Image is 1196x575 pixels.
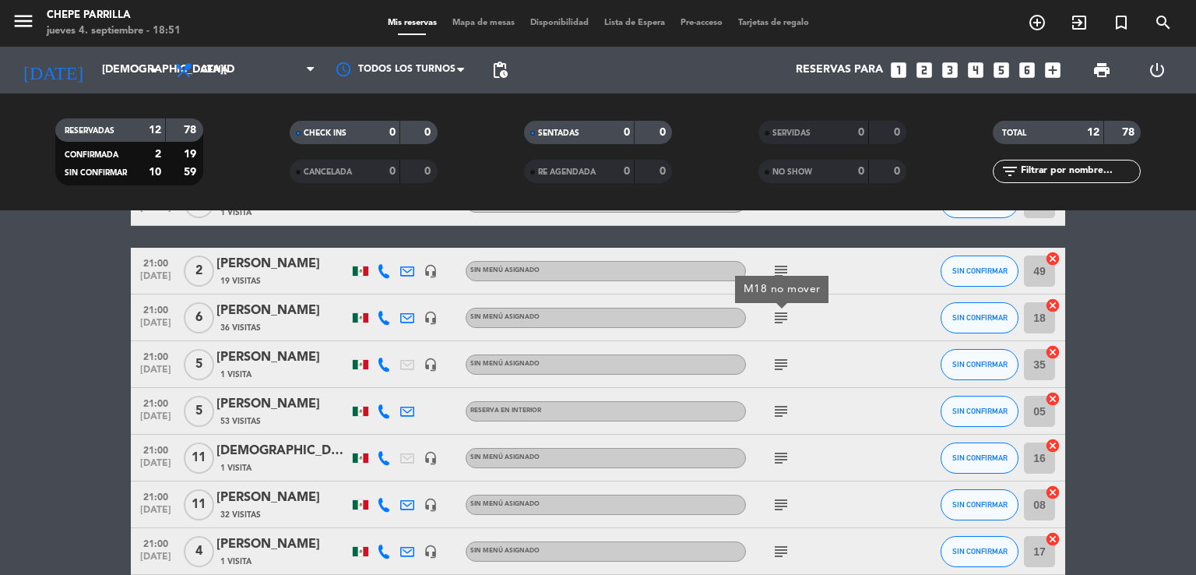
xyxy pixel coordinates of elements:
[136,440,175,458] span: 21:00
[12,9,35,38] button: menu
[941,489,1018,520] button: SIN CONFIRMAR
[772,355,790,374] i: subject
[136,552,175,570] span: [DATE]
[470,548,540,554] span: Sin menú asignado
[744,281,821,298] div: M18 no mover
[184,167,199,178] strong: 59
[389,166,396,177] strong: 0
[1045,298,1061,313] i: cancel
[940,60,960,80] i: looks_3
[136,271,175,289] span: [DATE]
[149,167,161,178] strong: 10
[424,264,438,278] i: headset_mic
[155,149,161,160] strong: 2
[12,9,35,33] i: menu
[1019,163,1140,180] input: Filtrar por nombre...
[136,347,175,365] span: 21:00
[220,415,261,428] span: 53 Visitas
[894,166,903,177] strong: 0
[136,253,175,271] span: 21:00
[136,487,175,505] span: 21:00
[216,394,349,414] div: [PERSON_NAME]
[1001,162,1019,181] i: filter_list
[952,453,1008,462] span: SIN CONFIRMAR
[136,411,175,429] span: [DATE]
[136,393,175,411] span: 21:00
[1045,344,1061,360] i: cancel
[424,498,438,512] i: headset_mic
[660,127,669,138] strong: 0
[47,8,181,23] div: Chepe Parrilla
[220,322,261,334] span: 36 Visitas
[888,60,909,80] i: looks_one
[538,168,596,176] span: RE AGENDADA
[220,556,252,568] span: 1 Visita
[1045,531,1061,547] i: cancel
[184,396,214,427] span: 5
[184,125,199,136] strong: 78
[136,458,175,476] span: [DATE]
[538,129,579,137] span: SENTADAS
[1112,13,1131,32] i: turned_in_not
[952,313,1008,322] span: SIN CONFIRMAR
[136,318,175,336] span: [DATE]
[201,65,228,76] span: Cena
[12,53,94,87] i: [DATE]
[470,314,540,320] span: Sin menú asignado
[796,64,883,76] span: Reservas para
[772,402,790,421] i: subject
[149,125,161,136] strong: 12
[184,443,214,474] span: 11
[424,166,434,177] strong: 0
[941,302,1018,333] button: SIN CONFIRMAR
[1045,438,1061,453] i: cancel
[470,361,540,367] span: Sin menú asignado
[470,501,540,507] span: Sin menú asignado
[445,19,522,27] span: Mapa de mesas
[1045,251,1061,266] i: cancel
[941,443,1018,474] button: SIN CONFIRMAR
[1087,127,1099,138] strong: 12
[952,360,1008,369] span: SIN CONFIRMAR
[184,349,214,380] span: 5
[772,168,812,176] span: NO SHOW
[1045,391,1061,407] i: cancel
[1058,9,1100,36] span: WALK IN
[470,454,540,460] span: Sin menú asignado
[470,407,541,414] span: RESERVA EN INTERIOR
[216,488,349,508] div: [PERSON_NAME]
[216,441,349,461] div: [DEMOGRAPHIC_DATA][PERSON_NAME]
[522,19,596,27] span: Disponibilidad
[914,60,934,80] i: looks_two
[1016,9,1058,36] span: RESERVAR MESA
[858,166,864,177] strong: 0
[304,168,352,176] span: CANCELADA
[136,534,175,552] span: 21:00
[772,542,790,561] i: subject
[145,61,164,79] i: arrow_drop_down
[1142,9,1184,36] span: BUSCAR
[216,301,349,321] div: [PERSON_NAME]
[424,545,438,559] i: headset_mic
[1100,9,1142,36] span: Reserva especial
[772,449,790,467] i: subject
[772,129,811,137] span: SERVIDAS
[660,166,669,177] strong: 0
[136,203,175,220] span: [DATE]
[772,309,790,327] i: subject
[941,256,1018,287] button: SIN CONFIRMAR
[184,489,214,520] span: 11
[65,151,118,159] span: CONFIRMADA
[424,451,438,465] i: headset_mic
[220,275,261,287] span: 19 Visitas
[389,127,396,138] strong: 0
[1070,13,1089,32] i: exit_to_app
[1092,61,1111,79] span: print
[136,300,175,318] span: 21:00
[941,349,1018,380] button: SIN CONFIRMAR
[624,166,630,177] strong: 0
[596,19,673,27] span: Lista de Espera
[216,534,349,555] div: [PERSON_NAME]
[1045,485,1061,500] i: cancel
[1129,47,1184,93] div: LOG OUT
